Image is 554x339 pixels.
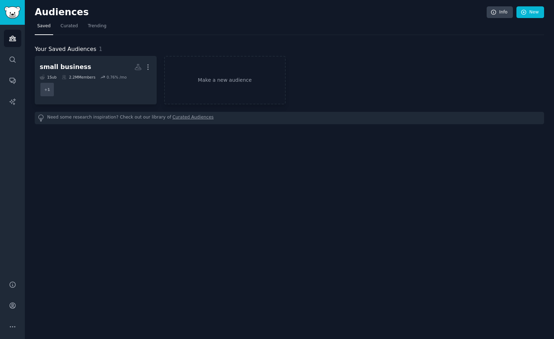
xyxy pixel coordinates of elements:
[35,21,53,35] a: Saved
[487,6,513,18] a: Info
[173,114,214,122] a: Curated Audiences
[40,63,91,71] div: small business
[4,6,21,19] img: GummySearch logo
[40,82,55,97] div: + 1
[516,6,544,18] a: New
[37,23,51,29] span: Saved
[61,23,78,29] span: Curated
[62,75,95,80] div: 2.2M Members
[85,21,109,35] a: Trending
[35,7,487,18] h2: Audiences
[88,23,106,29] span: Trending
[164,56,286,104] a: Make a new audience
[35,56,157,104] a: small business1Sub2.2MMembers0.76% /mo+1
[107,75,127,80] div: 0.76 % /mo
[40,75,57,80] div: 1 Sub
[35,112,544,124] div: Need some research inspiration? Check out our library of
[58,21,80,35] a: Curated
[35,45,96,54] span: Your Saved Audiences
[99,46,102,52] span: 1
